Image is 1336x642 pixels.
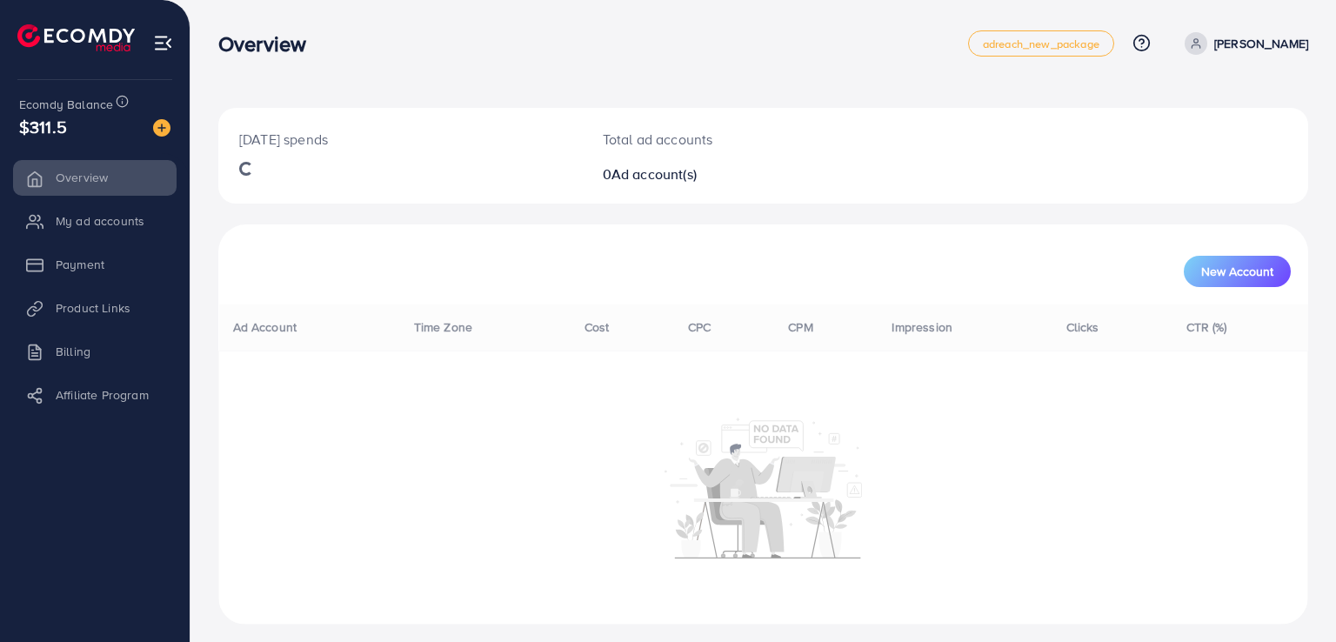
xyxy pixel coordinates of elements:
[1184,256,1291,287] button: New Account
[17,24,135,51] img: logo
[218,31,320,57] h3: Overview
[983,38,1099,50] span: adreach_new_package
[153,33,173,53] img: menu
[1178,32,1308,55] a: [PERSON_NAME]
[1214,33,1308,54] p: [PERSON_NAME]
[603,129,833,150] p: Total ad accounts
[603,166,833,183] h2: 0
[611,164,697,184] span: Ad account(s)
[19,114,67,139] span: $311.5
[1201,265,1273,278] span: New Account
[153,119,170,137] img: image
[239,129,561,150] p: [DATE] spends
[19,96,113,113] span: Ecomdy Balance
[968,30,1114,57] a: adreach_new_package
